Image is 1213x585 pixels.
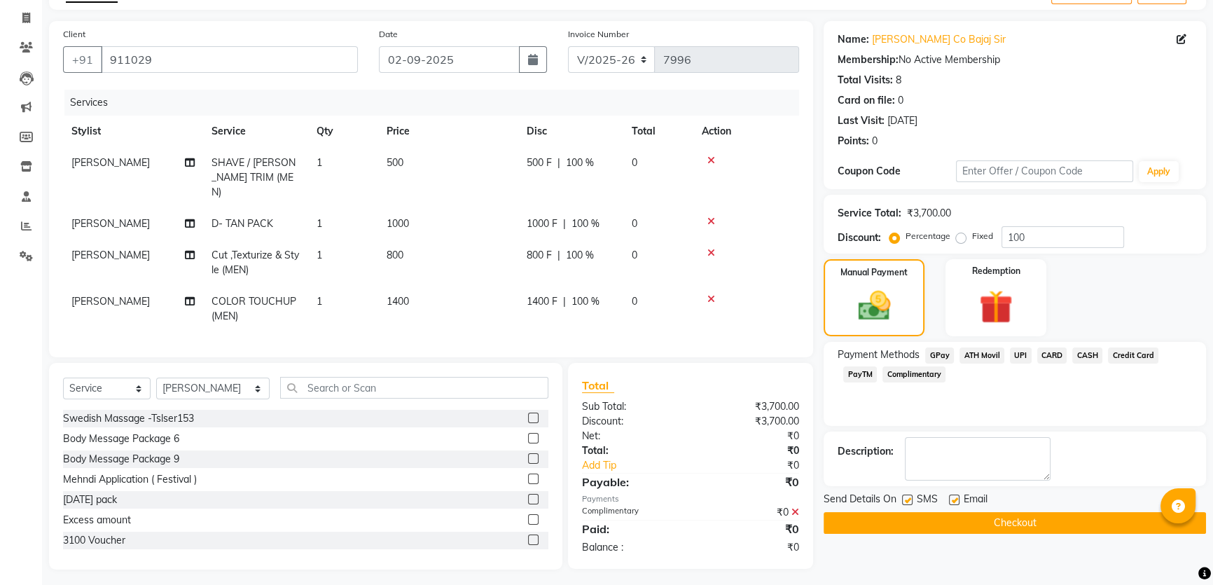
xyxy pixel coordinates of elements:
[571,294,599,309] span: 100 %
[1108,347,1158,364] span: Credit Card
[71,156,150,169] span: [PERSON_NAME]
[203,116,308,147] th: Service
[566,156,594,170] span: 100 %
[582,493,800,505] div: Payments
[63,513,131,528] div: Excess amount
[632,249,637,261] span: 0
[387,249,403,261] span: 800
[1072,347,1102,364] span: CASH
[563,216,566,231] span: |
[308,116,378,147] th: Qty
[848,287,901,324] img: _cash.svg
[527,248,552,263] span: 800 F
[691,414,810,429] div: ₹3,700.00
[71,295,150,308] span: [PERSON_NAME]
[824,492,896,509] span: Send Details On
[917,492,938,509] span: SMS
[838,230,881,245] div: Discount:
[582,378,614,393] span: Total
[838,53,899,67] div: Membership:
[632,295,637,308] span: 0
[838,164,956,179] div: Coupon Code
[63,533,125,548] div: 3100 Voucher
[693,116,799,147] th: Action
[571,443,691,458] div: Total:
[691,521,810,537] div: ₹0
[956,160,1133,182] input: Enter Offer / Coupon Code
[379,28,398,41] label: Date
[838,206,901,221] div: Service Total:
[571,399,691,414] div: Sub Total:
[212,295,296,322] span: COLOR TOUCHUP (MEN)
[212,249,299,276] span: Cut ,Texturize & Style (MEN)
[838,53,1192,67] div: No Active Membership
[691,429,810,443] div: ₹0
[623,116,693,147] th: Total
[972,265,1020,277] label: Redemption
[71,217,150,230] span: [PERSON_NAME]
[843,366,877,383] span: PayTM
[527,216,557,231] span: 1000 F
[840,266,908,279] label: Manual Payment
[527,156,552,170] span: 500 F
[387,217,409,230] span: 1000
[969,286,1023,328] img: _gift.svg
[887,113,917,128] div: [DATE]
[317,295,322,308] span: 1
[838,93,895,108] div: Card on file:
[691,505,810,520] div: ₹0
[527,294,557,309] span: 1400 F
[63,46,102,73] button: +91
[212,156,296,198] span: SHAVE / [PERSON_NAME] TRIM (MEN)
[691,540,810,555] div: ₹0
[563,294,566,309] span: |
[906,230,950,242] label: Percentage
[571,540,691,555] div: Balance :
[838,444,894,459] div: Description:
[571,521,691,537] div: Paid:
[691,443,810,458] div: ₹0
[925,347,954,364] span: GPay
[63,432,179,446] div: Body Message Package 6
[1037,347,1067,364] span: CARD
[1010,347,1032,364] span: UPI
[566,248,594,263] span: 100 %
[64,90,810,116] div: Services
[896,73,901,88] div: 8
[571,458,711,473] a: Add Tip
[972,230,993,242] label: Fixed
[838,113,885,128] div: Last Visit:
[280,377,548,399] input: Search or Scan
[691,399,810,414] div: ₹3,700.00
[898,93,903,108] div: 0
[571,414,691,429] div: Discount:
[964,492,987,509] span: Email
[387,156,403,169] span: 500
[568,28,629,41] label: Invoice Number
[838,32,869,47] div: Name:
[387,295,409,308] span: 1400
[571,474,691,490] div: Payable:
[1139,161,1179,182] button: Apply
[63,116,203,147] th: Stylist
[710,458,810,473] div: ₹0
[571,429,691,443] div: Net:
[571,505,691,520] div: Complimentary
[632,156,637,169] span: 0
[378,116,518,147] th: Price
[212,217,273,230] span: D- TAN PACK
[882,366,945,383] span: Complimentary
[907,206,951,221] div: ₹3,700.00
[824,512,1206,534] button: Checkout
[838,347,920,362] span: Payment Methods
[872,32,1006,47] a: [PERSON_NAME] Co Bajaj Sir
[63,28,85,41] label: Client
[557,156,560,170] span: |
[691,474,810,490] div: ₹0
[632,217,637,230] span: 0
[317,156,322,169] span: 1
[838,134,869,149] div: Points:
[63,472,197,487] div: Mehndi Application ( Festival )
[63,493,117,507] div: [DATE] pack
[317,217,322,230] span: 1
